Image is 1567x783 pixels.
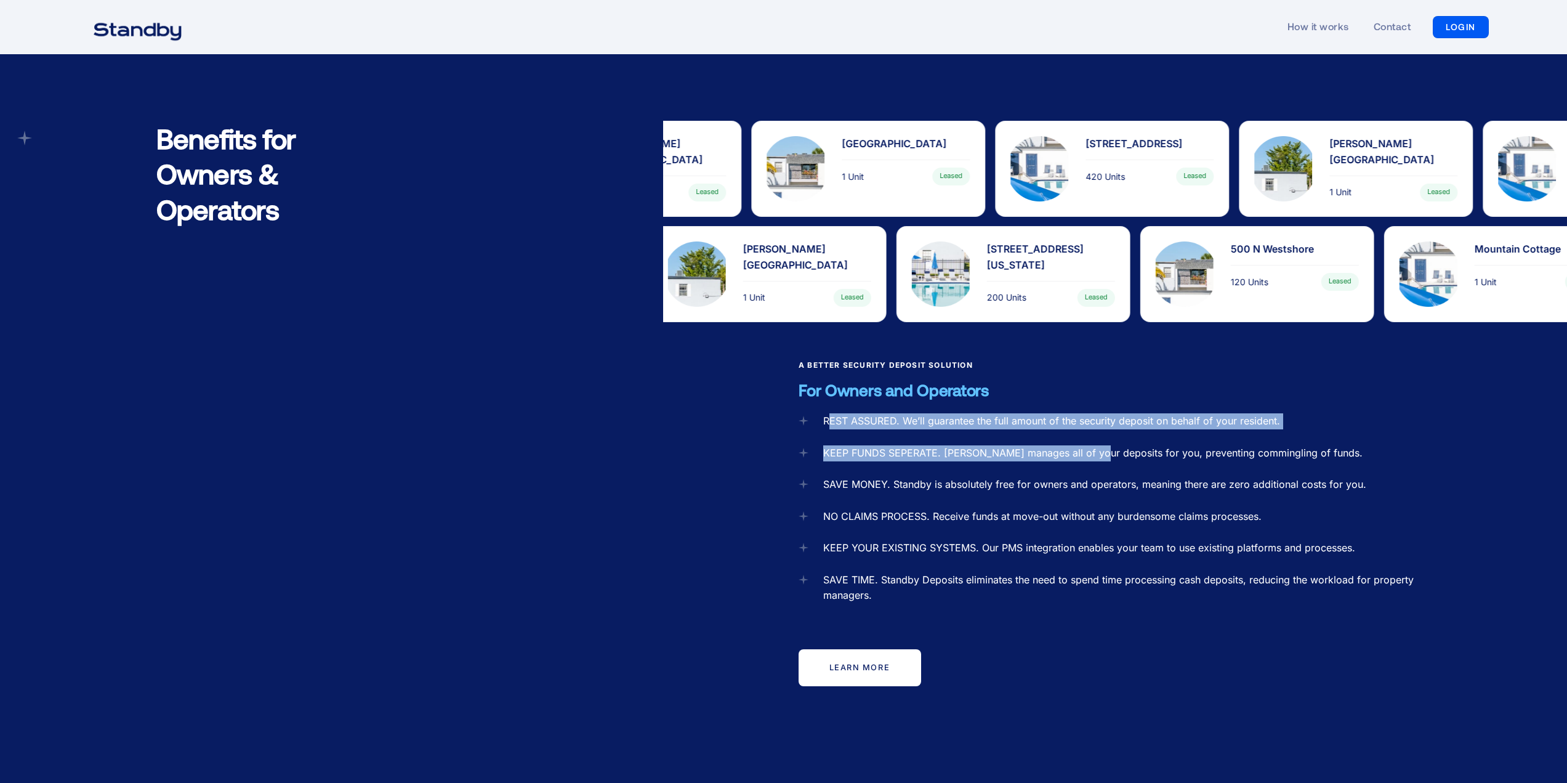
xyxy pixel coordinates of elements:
[1231,276,1268,288] div: 120 Units
[823,509,1262,525] div: NO CLAIMS PROCESS. Receive funds at move-out without any burdensome claims processes.
[842,136,970,152] div: [GEOGRAPHIC_DATA]
[743,241,871,273] div: [PERSON_NAME][GEOGRAPHIC_DATA]
[834,289,871,307] div: Leased
[823,445,1363,461] div: KEEP FUNDS SEPERATE. [PERSON_NAME] manages all of your deposits for you, preventing commingling o...
[1433,16,1489,38] a: LOGIN
[842,171,864,183] div: 1 Unit
[823,413,1280,429] div: REST ASSURED. We’ll guarantee the full amount of the security deposit on behalf of your resident.
[1086,136,1214,152] div: [STREET_ADDRESS]
[829,663,890,673] div: learn more
[156,121,344,227] h2: Benefits for Owners & Operators
[743,292,765,304] div: 1 Unit
[1078,289,1115,307] div: Leased
[1176,168,1214,185] div: Leased
[823,540,1355,556] div: KEEP YOUR EXISTING SYSTEMS. Our PMS integration enables your team to use existing platforms and p...
[987,292,1026,304] div: 200 Units
[1086,171,1125,183] div: 420 Units
[1321,274,1359,291] div: Leased
[1329,186,1351,198] div: 1 Unit
[823,572,1432,604] div: SAVE TIME. Standby Deposits eliminates the need to spend time processing cash deposits, reducing ...
[987,241,1115,273] div: [STREET_ADDRESS][US_STATE]
[598,136,726,168] div: [PERSON_NAME][GEOGRAPHIC_DATA]
[1475,276,1497,288] div: 1 Unit
[823,477,1366,493] div: SAVE MONEY. Standby is absolutely free for owners and operators, meaning there are zero additiona...
[78,15,197,39] a: home
[1329,136,1457,168] div: [PERSON_NAME][GEOGRAPHIC_DATA]
[799,379,1432,401] p: For Owners and Operators
[932,168,970,185] div: Leased
[1231,241,1359,258] div: 500 N Westshore
[1420,184,1457,201] div: Leased
[799,649,921,686] a: learn more
[799,359,1432,371] h3: A Better Security Deposit Solution
[688,184,726,201] div: Leased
